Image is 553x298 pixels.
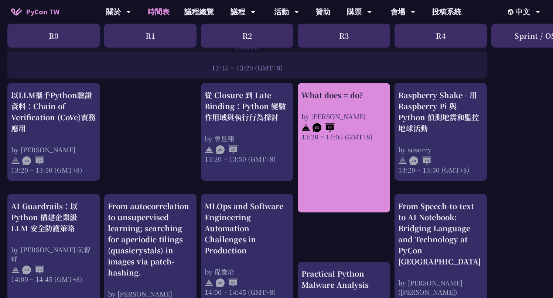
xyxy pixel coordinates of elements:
[205,287,290,297] div: 14:00 ~ 14:45 (GMT+8)
[4,3,67,21] a: PyCon TW
[298,24,390,48] div: R3
[398,278,483,297] div: by [PERSON_NAME] ([PERSON_NAME])
[301,132,386,141] div: 13:20 ~ 14:05 (GMT+8)
[11,90,96,174] a: 以LLM攜手Python驗證資料：Chain of Verification (CoVe)實務應用 by [PERSON_NAME] 13:20 ~ 13:50 (GMT+8)
[205,90,290,174] a: 從 Closure 到 Late Binding：Python 變數作用域與執行行為探討 by 曾昱翔 13:20 ~ 13:50 (GMT+8)
[301,268,386,290] div: Practical Python Malware Analysis
[301,112,386,121] div: by [PERSON_NAME]
[11,63,483,72] div: 12:15 ~ 13:20 (GMT+8)
[205,267,290,276] div: by 程俊培
[205,134,290,143] div: by 曾昱翔
[409,156,431,165] img: ZHZH.38617ef.svg
[313,123,335,132] img: ENEN.5a408d1.svg
[398,145,483,154] div: by sosorry
[398,90,483,174] a: Raspberry Shake - 用 Raspberry Pi 與 Python 偵測地震和監控地球活動 by sosorry 13:20 ~ 13:50 (GMT+8)
[11,165,96,174] div: 13:20 ~ 13:50 (GMT+8)
[11,145,96,154] div: by [PERSON_NAME]
[398,201,483,267] div: From Speech-to-text to AI Notebook: Bridging Language and Technology at PyCon [GEOGRAPHIC_DATA]
[301,90,386,101] div: What does = do?
[11,201,96,234] div: AI Guardrails：以 Python 構建企業級 LLM 安全防護策略
[205,278,214,287] img: svg+xml;base64,PHN2ZyB4bWxucz0iaHR0cDovL3d3dy53My5vcmcvMjAwMC9zdmciIHdpZHRoPSIyNCIgaGVpZ2h0PSIyNC...
[11,90,96,134] div: 以LLM攜手Python驗證資料：Chain of Verification (CoVe)實務應用
[11,245,96,263] div: by [PERSON_NAME] 阮智軒
[398,90,483,134] div: Raspberry Shake - 用 Raspberry Pi 與 Python 偵測地震和監控地球活動
[205,154,290,163] div: 13:20 ~ 13:50 (GMT+8)
[205,201,290,256] div: MLOps and Software Engineering Automation Challenges in Production
[22,266,44,274] img: ZHZH.38617ef.svg
[301,90,386,206] a: What does = do? by [PERSON_NAME] 13:20 ~ 14:05 (GMT+8)
[22,156,44,165] img: ZHEN.371966e.svg
[205,90,290,123] div: 從 Closure 到 Late Binding：Python 變數作用域與執行行為探討
[7,24,100,48] div: R0
[216,278,238,287] img: ZHEN.371966e.svg
[104,24,197,48] div: R1
[201,24,293,48] div: R2
[26,6,59,17] span: PyCon TW
[11,274,96,284] div: 14:00 ~ 14:45 (GMT+8)
[398,156,407,165] img: svg+xml;base64,PHN2ZyB4bWxucz0iaHR0cDovL3d3dy53My5vcmcvMjAwMC9zdmciIHdpZHRoPSIyNCIgaGVpZ2h0PSIyNC...
[508,9,515,15] img: Locale Icon
[11,8,22,15] img: Home icon of PyCon TW 2025
[205,145,214,154] img: svg+xml;base64,PHN2ZyB4bWxucz0iaHR0cDovL3d3dy53My5vcmcvMjAwMC9zdmciIHdpZHRoPSIyNCIgaGVpZ2h0PSIyNC...
[108,201,193,278] div: From autocorrelation to unsupervised learning; searching for aperiodic tilings (quasicrystals) in...
[11,266,20,274] img: svg+xml;base64,PHN2ZyB4bWxucz0iaHR0cDovL3d3dy53My5vcmcvMjAwMC9zdmciIHdpZHRoPSIyNCIgaGVpZ2h0PSIyNC...
[301,123,310,132] img: svg+xml;base64,PHN2ZyB4bWxucz0iaHR0cDovL3d3dy53My5vcmcvMjAwMC9zdmciIHdpZHRoPSIyNCIgaGVpZ2h0PSIyNC...
[216,145,238,154] img: ZHZH.38617ef.svg
[395,24,487,48] div: R4
[398,165,483,174] div: 13:20 ~ 13:50 (GMT+8)
[11,156,20,165] img: svg+xml;base64,PHN2ZyB4bWxucz0iaHR0cDovL3d3dy53My5vcmcvMjAwMC9zdmciIHdpZHRoPSIyNCIgaGVpZ2h0PSIyNC...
